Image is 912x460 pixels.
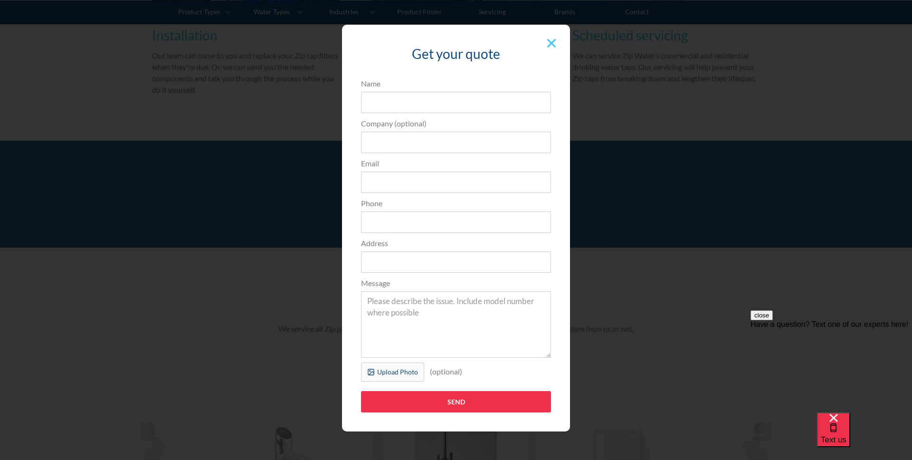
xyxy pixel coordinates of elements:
h3: Get your quote [361,44,551,64]
label: Name [361,78,551,89]
label: Company (optional) [361,118,551,129]
iframe: podium webchat widget bubble [817,412,912,460]
label: Upload Photo [361,363,424,382]
label: Email [361,158,551,169]
div: (optional) [424,363,468,381]
input: Send [361,391,551,412]
iframe: podium webchat widget prompt [750,310,912,424]
form: Popup Form Servicing [356,78,556,422]
label: Phone [361,198,551,209]
div: Upload Photo [377,367,418,377]
label: Message [361,278,551,289]
label: Address [361,238,551,249]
